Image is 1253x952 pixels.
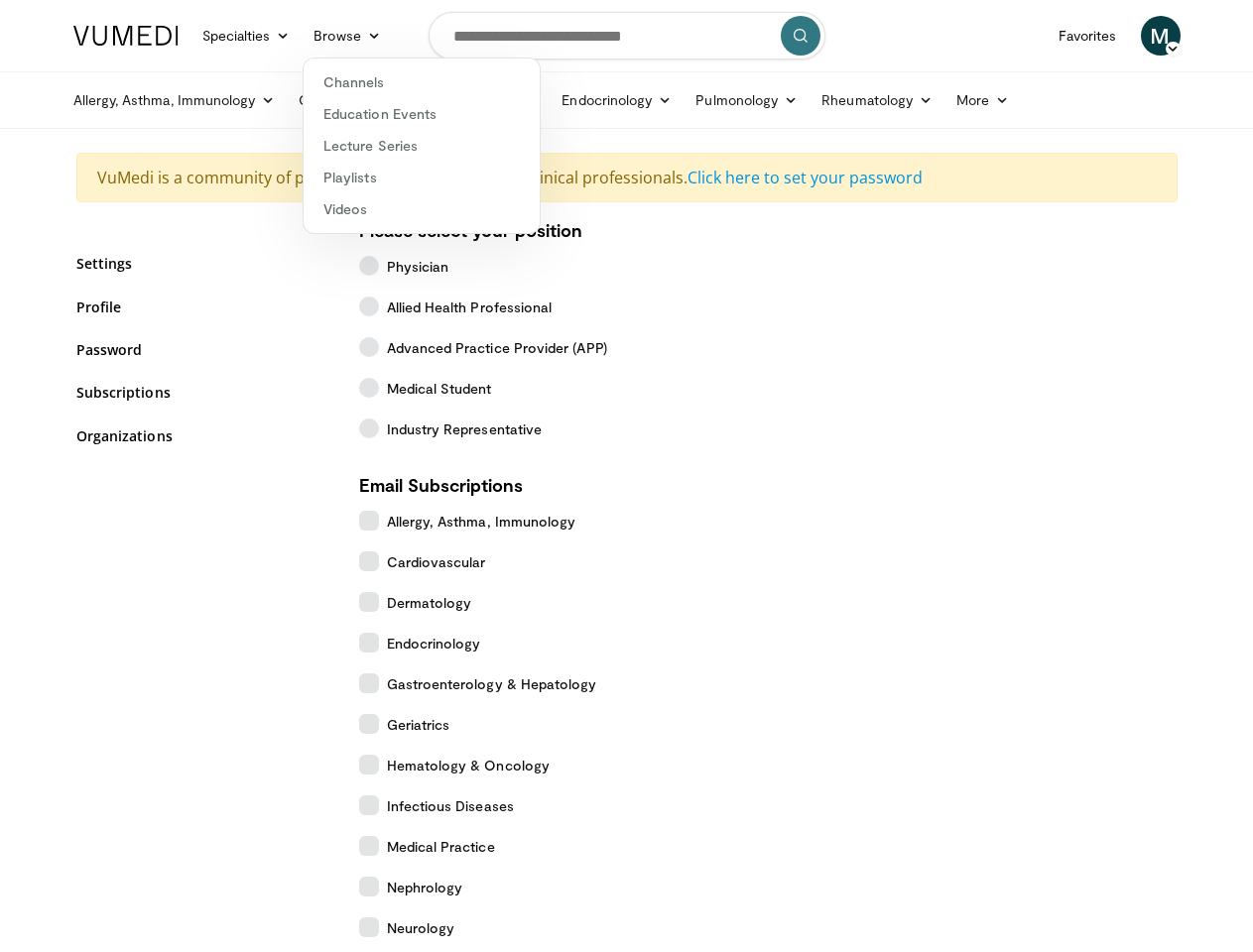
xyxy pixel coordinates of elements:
[76,339,329,360] a: Password
[287,80,425,120] a: Cardiovascular
[684,80,810,120] a: Pulmonology
[1141,16,1181,56] a: M
[304,98,540,130] a: Education Events
[387,551,486,572] span: Cardiovascular
[387,511,576,532] span: Allergy, Asthma, Immunology
[387,256,449,277] span: Physician
[550,80,684,120] a: Endocrinology
[387,714,450,735] span: Geriatrics
[387,337,607,358] span: Advanced Practice Provider (APP)
[387,378,492,399] span: Medical Student
[387,633,481,654] span: Endocrinology
[1047,16,1129,56] a: Favorites
[429,12,825,59] input: Search topics, interventions
[303,58,541,234] div: Browse
[304,193,540,225] a: Videos
[387,418,543,439] span: Industry Representative
[387,297,553,317] span: Allied Health Professional
[944,80,1021,120] a: More
[387,917,455,938] span: Neurology
[76,425,329,446] a: Organizations
[76,153,1178,202] div: VuMedi is a community of physicians, dentists, and other clinical professionals.
[76,382,329,403] a: Subscriptions
[387,836,495,857] span: Medical Practice
[304,66,540,98] a: Channels
[76,253,329,274] a: Settings
[688,167,923,188] a: Click here to set your password
[304,162,540,193] a: Playlists
[73,26,179,46] img: VuMedi Logo
[387,877,463,897] span: Nephrology
[387,795,514,816] span: Infectious Diseases
[387,673,597,694] span: Gastroenterology & Hepatology
[387,592,472,613] span: Dermatology
[387,755,550,775] span: Hematology & Oncology
[76,297,329,317] a: Profile
[359,474,523,496] strong: Email Subscriptions
[62,80,288,120] a: Allergy, Asthma, Immunology
[190,16,303,56] a: Specialties
[302,16,393,56] a: Browse
[810,80,944,120] a: Rheumatology
[304,130,540,162] a: Lecture Series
